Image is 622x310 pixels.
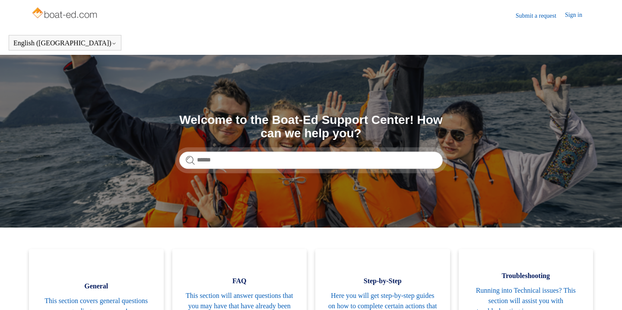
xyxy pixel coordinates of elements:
[328,276,437,286] span: Step-by-Step
[31,5,100,22] img: Boat-Ed Help Center home page
[179,114,443,140] h1: Welcome to the Boat-Ed Support Center! How can we help you?
[13,39,117,47] button: English ([GEOGRAPHIC_DATA])
[185,276,294,286] span: FAQ
[593,281,616,304] div: Live chat
[179,152,443,169] input: Search
[472,271,581,281] span: Troubleshooting
[42,281,151,291] span: General
[565,10,591,21] a: Sign in
[516,11,565,20] a: Submit a request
